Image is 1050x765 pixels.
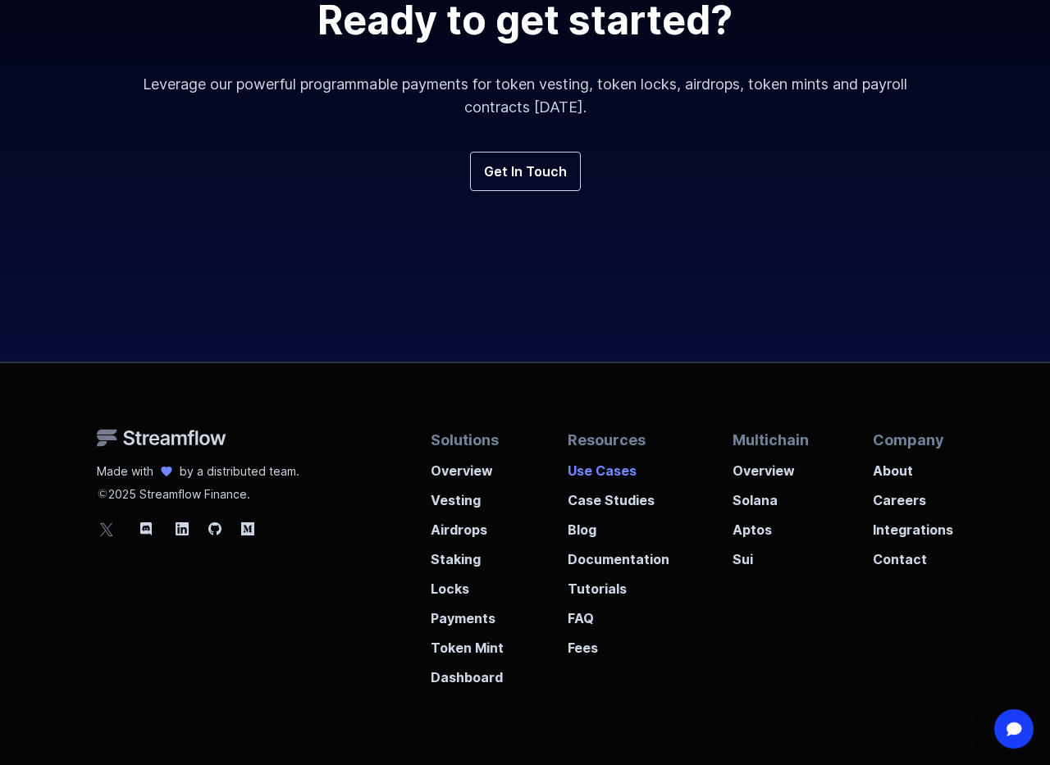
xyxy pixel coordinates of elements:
p: Multichain [733,429,809,451]
a: Tutorials [568,569,669,599]
p: by a distributed team. [180,463,299,480]
p: Solutions [431,429,504,451]
div: Open Intercom Messenger [994,709,1034,749]
a: FAQ [568,599,669,628]
a: Overview [431,451,504,480]
a: Blog [568,510,669,540]
p: Leverage our powerful programmable payments for token vesting, token locks, airdrops, token mints... [131,73,919,119]
p: 2025 Streamflow Finance. [97,480,299,503]
a: Vesting [431,480,504,510]
a: Airdrops [431,510,504,540]
a: Locks [431,569,504,599]
a: Staking [431,540,504,569]
a: Sui [733,540,809,569]
p: Resources [568,429,669,451]
img: Streamflow Logo [97,429,226,447]
a: Token Mint [431,628,504,658]
a: Aptos [733,510,809,540]
a: Contact [873,540,953,569]
p: Company [873,429,953,451]
a: Payments [431,599,504,628]
a: Use Cases [568,451,669,480]
p: Made with [97,463,153,480]
a: Overview [733,451,809,480]
a: Careers [873,480,953,510]
a: Case Studies [568,480,669,510]
a: Get In Touch [470,152,581,191]
a: Fees [568,628,669,658]
a: Integrations [873,510,953,540]
a: Documentation [568,540,669,569]
a: About [873,451,953,480]
a: Dashboard [431,658,504,687]
a: Solana [733,480,809,510]
h2: Ready to get started? [131,1,919,40]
